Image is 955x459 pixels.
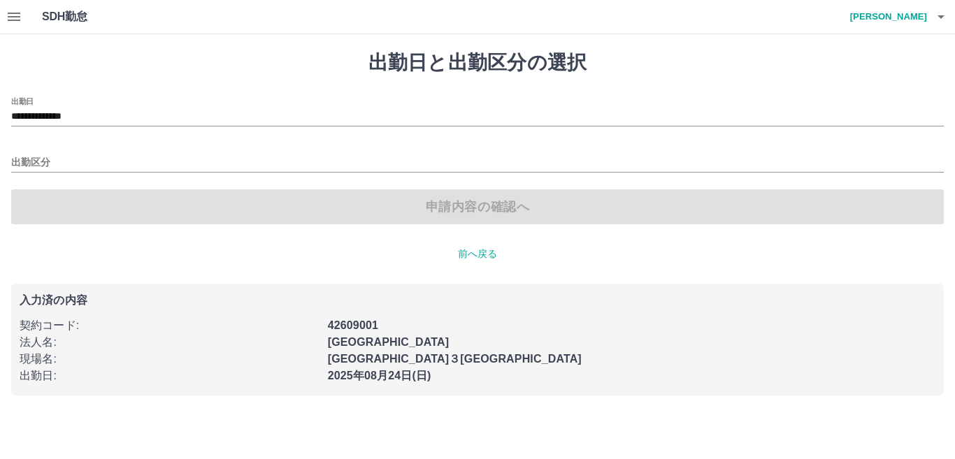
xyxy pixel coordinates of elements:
b: 42609001 [328,319,378,331]
b: 2025年08月24日(日) [328,370,431,381]
p: 入力済の内容 [20,295,935,306]
label: 出勤日 [11,96,34,106]
p: 法人名 : [20,334,319,351]
b: [GEOGRAPHIC_DATA]３[GEOGRAPHIC_DATA] [328,353,582,365]
b: [GEOGRAPHIC_DATA] [328,336,450,348]
p: 出勤日 : [20,367,319,384]
p: 現場名 : [20,351,319,367]
p: 契約コード : [20,317,319,334]
p: 前へ戻る [11,247,944,261]
h1: 出勤日と出勤区分の選択 [11,51,944,75]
